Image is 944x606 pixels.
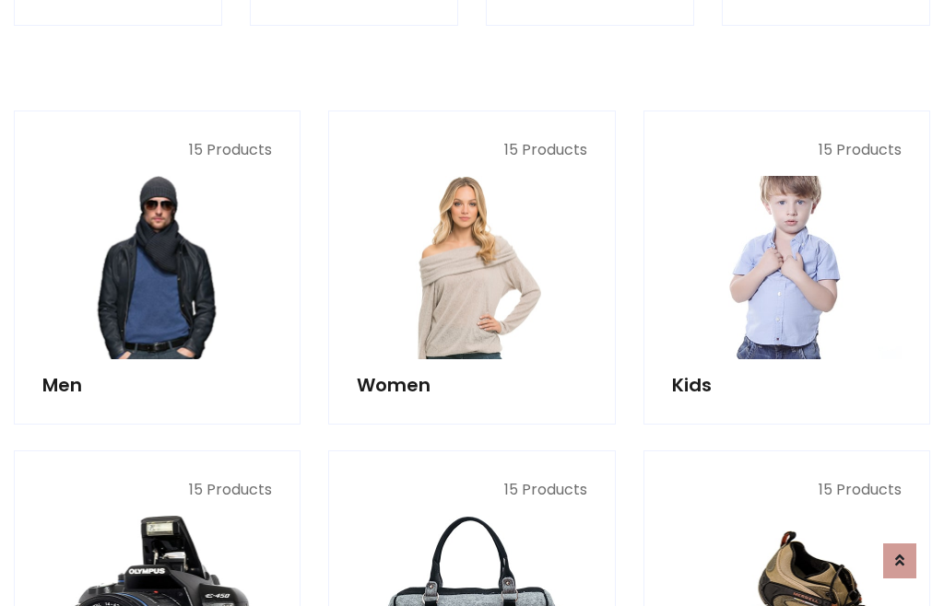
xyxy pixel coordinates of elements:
[672,139,902,161] p: 15 Products
[42,139,272,161] p: 15 Products
[42,374,272,396] h5: Men
[672,479,902,501] p: 15 Products
[357,479,586,501] p: 15 Products
[672,374,902,396] h5: Kids
[42,479,272,501] p: 15 Products
[357,374,586,396] h5: Women
[357,139,586,161] p: 15 Products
